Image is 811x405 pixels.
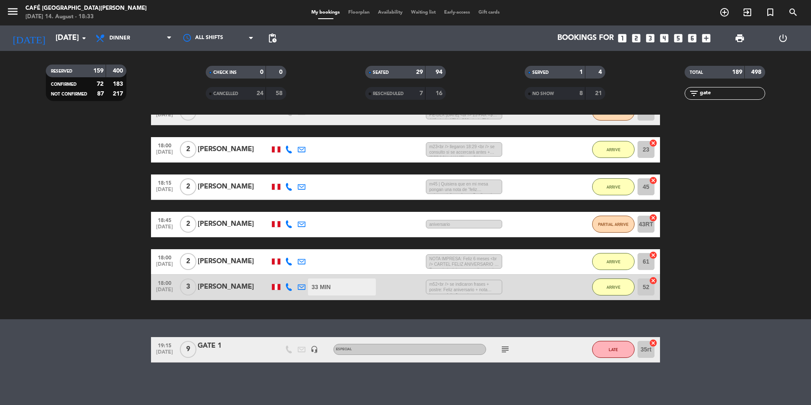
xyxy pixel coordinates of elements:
[154,252,175,262] span: 18:00
[51,82,77,87] span: CONFIRMED
[25,13,147,21] div: [DATE] 14. August - 18:33
[279,69,284,75] strong: 0
[260,69,263,75] strong: 0
[607,285,621,290] span: ARRIVE
[592,141,635,158] button: ARRIVE
[310,346,318,353] i: headset_mic
[6,5,19,18] i: menu
[180,253,196,270] span: 2
[732,69,742,75] strong: 189
[699,89,765,98] input: Filter by name...
[436,69,444,75] strong: 94
[761,25,805,51] div: LOG OUT
[598,110,629,115] span: PARTIAL ARRIVE
[154,287,175,297] span: [DATE]
[649,339,657,347] i: cancel
[690,70,703,75] span: TOTAL
[180,178,196,195] span: 2
[198,219,270,230] div: [PERSON_NAME]
[267,33,277,43] span: pending_actions
[649,214,657,222] i: cancel
[701,33,712,44] i: add_box
[109,35,130,41] span: Dinner
[765,7,775,17] i: turned_in_not
[113,91,125,97] strong: 217
[778,33,788,43] i: power_settings_new
[592,253,635,270] button: ARRIVE
[373,92,404,96] span: RESCHEDULED
[6,5,19,21] button: menu
[307,10,344,15] span: My bookings
[312,282,331,292] span: 33 MIN
[579,90,583,96] strong: 8
[154,112,175,122] span: [DATE]
[416,69,423,75] strong: 29
[407,10,440,15] span: Waiting list
[500,344,510,354] i: subject
[631,33,642,44] i: looks_two
[687,33,698,44] i: looks_6
[154,349,175,359] span: [DATE]
[154,187,175,197] span: [DATE]
[595,90,604,96] strong: 21
[532,70,549,75] span: SERVED
[592,341,635,358] button: LATE
[25,4,147,13] div: Café [GEOGRAPHIC_DATA][PERSON_NAME]
[649,251,657,259] i: cancel
[198,181,270,192] div: [PERSON_NAME]
[336,348,352,351] span: Especial
[180,278,196,295] span: 3
[113,68,125,74] strong: 400
[198,144,270,155] div: [PERSON_NAME]
[607,259,621,264] span: ARRIVE
[154,215,175,225] span: 18:45
[617,33,628,44] i: looks_one
[645,33,656,44] i: looks_3
[154,177,175,187] span: 18:15
[592,278,635,295] button: ARRIVE
[374,10,407,15] span: Availability
[180,341,196,358] span: 9
[607,185,621,189] span: ARRIVE
[598,69,604,75] strong: 4
[598,222,629,227] span: PARTIAL ARRIVE
[440,10,474,15] span: Early-access
[198,256,270,267] div: [PERSON_NAME]
[97,91,104,97] strong: 87
[579,69,583,75] strong: 1
[426,220,502,229] span: aniversario
[154,340,175,350] span: 19:15
[788,7,798,17] i: search
[198,281,270,292] div: [PERSON_NAME]
[51,69,73,73] span: RESERVED
[213,70,237,75] span: CHECK INS
[592,216,635,233] button: PARTIAL ARRIVE
[426,180,502,194] span: m45 | Quisiera que en mi mesa pongan una nota de “feliz aniversario”, por favor. Confirmation mes...
[557,34,614,42] span: Bookings for
[649,276,657,285] i: cancel
[719,7,730,17] i: add_circle_outline
[426,142,502,157] span: m23<br /> llegaron 18:29 <br /> se consulto si se accercará antes + [PERSON_NAME] con DNI 7091992...
[180,141,196,158] span: 2
[154,224,175,234] span: [DATE]
[154,149,175,159] span: [DATE]
[51,92,87,96] span: NOT CONFIRMED
[93,68,103,74] strong: 159
[592,178,635,195] button: ARRIVE
[649,176,657,185] i: cancel
[97,81,103,87] strong: 72
[607,147,621,152] span: ARRIVE
[6,29,51,48] i: [DATE]
[609,347,618,352] span: LATE
[474,10,504,15] span: Gift cards
[373,70,389,75] span: SEATED
[257,90,263,96] strong: 24
[419,90,423,96] strong: 7
[180,216,196,233] span: 2
[154,140,175,150] span: 18:00
[735,33,745,43] span: print
[198,340,270,352] div: GATE 1
[426,254,502,269] span: NOTA IMPRESA: Feliz 6 meses <br /> CARTEL FELIZ ANIVERSARIO | Favor de incluir un pequeño cartel ...
[426,280,502,294] span: m52<br /> se indicaron frases + postre: Feliz aniversario + nota impresa: feliz 3er aniversario [...
[79,33,89,43] i: arrow_drop_down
